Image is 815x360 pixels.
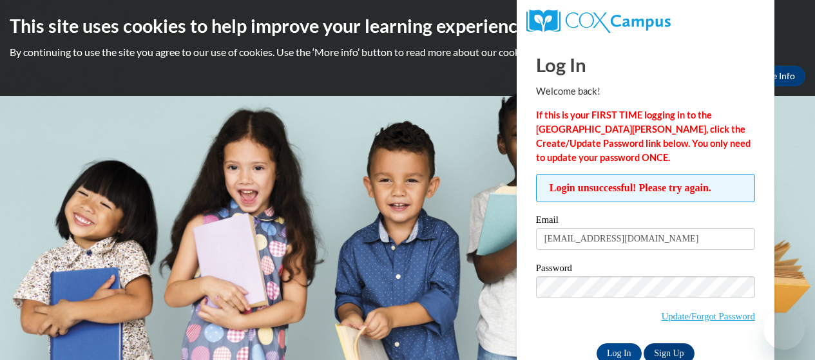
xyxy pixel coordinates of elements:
strong: If this is your FIRST TIME logging in to the [GEOGRAPHIC_DATA][PERSON_NAME], click the Create/Upd... [536,109,751,163]
h1: Log In [536,52,755,78]
span: Login unsuccessful! Please try again. [536,174,755,202]
label: Password [536,263,755,276]
p: Welcome back! [536,84,755,99]
a: Update/Forgot Password [662,311,755,321]
label: Email [536,215,755,228]
img: COX Campus [526,10,671,33]
h2: This site uses cookies to help improve your learning experience. [10,13,805,39]
iframe: Button to launch messaging window [763,308,805,350]
a: More Info [745,66,805,86]
p: By continuing to use the site you agree to our use of cookies. Use the ‘More info’ button to read... [10,45,805,59]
